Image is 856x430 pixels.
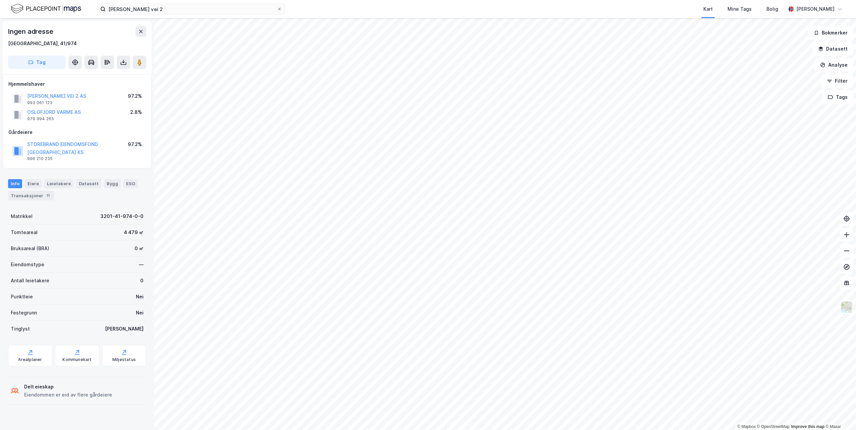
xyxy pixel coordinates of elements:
[814,58,853,72] button: Analyse
[100,212,144,220] div: 3201-41-974-0-0
[822,398,856,430] div: Kontrollprogram for chat
[112,357,136,362] div: Miljøstatus
[24,383,112,391] div: Delt eieskap
[27,100,52,105] div: 993 061 123
[130,108,142,116] div: 2.8%
[8,40,77,48] div: [GEOGRAPHIC_DATA], 41/974
[139,261,144,269] div: —
[8,191,54,200] div: Transaksjoner
[8,128,146,136] div: Gårdeiere
[11,228,38,236] div: Tomteareal
[136,309,144,317] div: Nei
[11,244,49,253] div: Bruksareal (BRA)
[27,156,53,161] div: 996 210 235
[8,179,22,188] div: Info
[822,398,856,430] iframe: Chat Widget
[123,179,138,188] div: ESG
[18,357,42,362] div: Arealplaner
[703,5,713,13] div: Kart
[106,4,277,14] input: Søk på adresse, matrikkel, gårdeiere, leietakere eller personer
[105,325,144,333] div: [PERSON_NAME]
[11,3,81,15] img: logo.f888ab2527a4732fd821a326f86c7f29.svg
[128,140,142,148] div: 97.2%
[728,5,752,13] div: Mine Tags
[62,357,92,362] div: Kommunekart
[11,261,44,269] div: Eiendomstype
[76,179,101,188] div: Datasett
[822,90,853,104] button: Tags
[757,424,790,429] a: OpenStreetMap
[136,293,144,301] div: Nei
[791,424,824,429] a: Improve this map
[45,192,51,199] div: 11
[128,92,142,100] div: 97.2%
[104,179,121,188] div: Bygg
[27,116,54,122] div: 979 994 265
[135,244,144,253] div: 0 ㎡
[140,277,144,285] div: 0
[821,74,853,88] button: Filter
[124,228,144,236] div: 4 479 ㎡
[11,293,33,301] div: Punktleie
[840,301,853,313] img: Z
[796,5,835,13] div: [PERSON_NAME]
[766,5,778,13] div: Bolig
[44,179,73,188] div: Leietakere
[11,309,37,317] div: Festegrunn
[8,26,54,37] div: Ingen adresse
[8,56,66,69] button: Tag
[25,179,42,188] div: Eiere
[737,424,756,429] a: Mapbox
[11,212,33,220] div: Matrikkel
[11,277,49,285] div: Antall leietakere
[11,325,30,333] div: Tinglyst
[24,391,112,399] div: Eiendommen er eid av flere gårdeiere
[8,80,146,88] div: Hjemmelshaver
[808,26,853,40] button: Bokmerker
[812,42,853,56] button: Datasett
